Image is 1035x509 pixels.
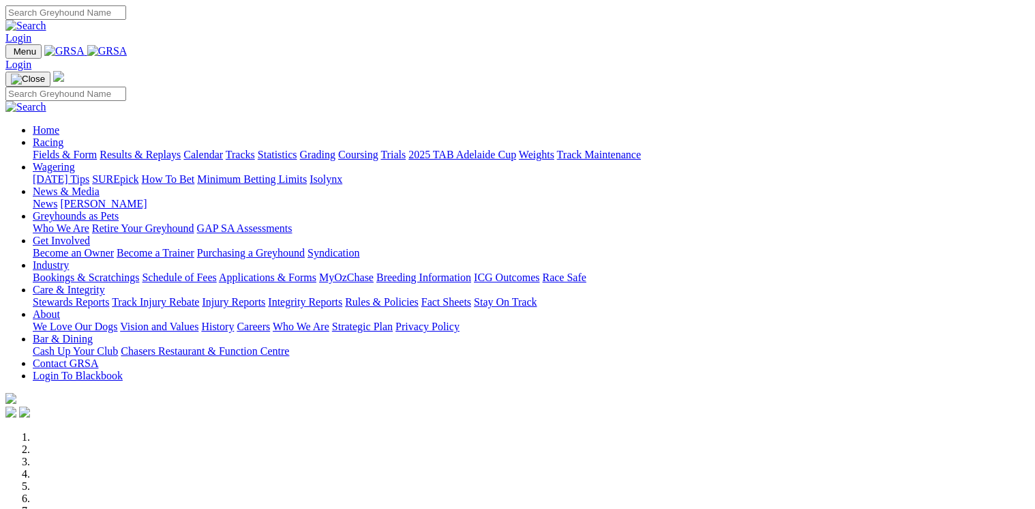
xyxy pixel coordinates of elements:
a: Become an Owner [33,247,114,259]
a: Bookings & Scratchings [33,272,139,283]
a: Vision and Values [120,321,198,332]
a: Privacy Policy [395,321,460,332]
a: Wagering [33,161,75,173]
a: Purchasing a Greyhound [197,247,305,259]
a: Fact Sheets [421,296,471,308]
a: SUREpick [92,173,138,185]
a: Contact GRSA [33,358,98,369]
div: Industry [33,272,1030,284]
span: Menu [14,46,36,57]
div: About [33,321,1030,333]
a: Results & Replays [100,149,181,160]
a: Syndication [307,247,359,259]
a: Minimum Betting Limits [197,173,307,185]
a: Schedule of Fees [142,272,216,283]
img: GRSA [44,45,85,57]
a: Isolynx [310,173,342,185]
img: facebook.svg [5,407,16,418]
a: Stewards Reports [33,296,109,308]
a: Login [5,59,31,70]
a: Grading [300,149,335,160]
a: Who We Are [273,321,329,332]
div: Racing [33,149,1030,161]
button: Toggle navigation [5,72,50,87]
img: twitter.svg [19,407,30,418]
a: Care & Integrity [33,284,105,295]
a: Chasers Restaurant & Function Centre [121,345,289,357]
div: Get Involved [33,247,1030,259]
a: [PERSON_NAME] [60,198,147,209]
img: logo-grsa-white.png [5,393,16,404]
img: Search [5,20,46,32]
a: Track Maintenance [557,149,641,160]
a: [DATE] Tips [33,173,89,185]
a: GAP SA Assessments [197,222,292,234]
a: Retire Your Greyhound [92,222,194,234]
a: MyOzChase [319,272,374,283]
a: ICG Outcomes [474,272,539,283]
a: Login To Blackbook [33,370,123,381]
a: Injury Reports [202,296,265,308]
div: Care & Integrity [33,296,1030,308]
a: Bar & Dining [33,333,93,345]
a: Applications & Forms [219,272,316,283]
a: Rules & Policies [345,296,419,308]
a: Fields & Form [33,149,97,160]
a: 2025 TAB Adelaide Cup [408,149,516,160]
img: GRSA [87,45,127,57]
a: History [201,321,234,332]
a: Race Safe [542,272,586,283]
img: Close [11,74,45,85]
a: Integrity Reports [268,296,342,308]
a: Become a Trainer [117,247,194,259]
input: Search [5,87,126,101]
a: Get Involved [33,235,90,246]
a: Greyhounds as Pets [33,210,119,222]
a: We Love Our Dogs [33,321,117,332]
a: Stay On Track [474,296,537,308]
div: Wagering [33,173,1030,186]
a: How To Bet [142,173,195,185]
a: Industry [33,259,69,271]
img: Search [5,101,46,113]
div: Bar & Dining [33,345,1030,358]
a: Calendar [183,149,223,160]
a: Home [33,124,59,136]
a: Track Injury Rebate [112,296,199,308]
a: Who We Are [33,222,89,234]
a: Weights [519,149,554,160]
a: Cash Up Your Club [33,345,118,357]
button: Toggle navigation [5,44,42,59]
div: News & Media [33,198,1030,210]
a: About [33,308,60,320]
input: Search [5,5,126,20]
a: Coursing [338,149,378,160]
a: News [33,198,57,209]
a: Trials [380,149,406,160]
a: Racing [33,136,63,148]
a: Breeding Information [376,272,471,283]
a: Tracks [226,149,255,160]
a: Login [5,32,31,44]
img: logo-grsa-white.png [53,71,64,82]
a: Careers [237,321,270,332]
div: Greyhounds as Pets [33,222,1030,235]
a: Strategic Plan [332,321,393,332]
a: Statistics [258,149,297,160]
a: News & Media [33,186,100,197]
